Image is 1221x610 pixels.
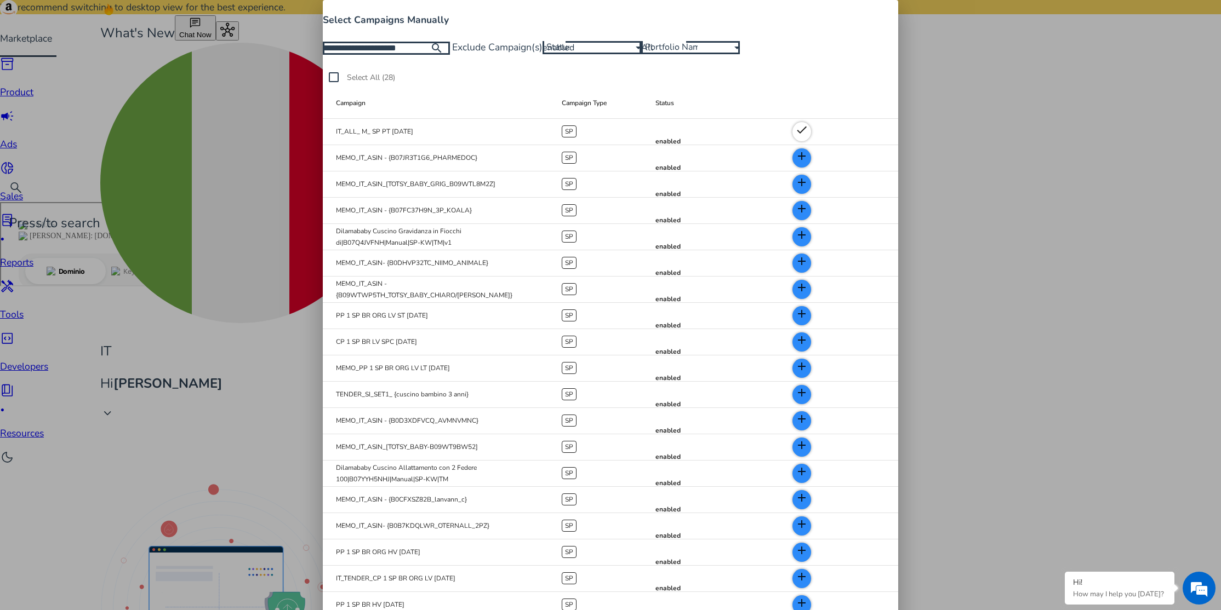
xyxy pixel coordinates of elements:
h4: enabled [655,372,681,384]
span: SP [562,467,577,479]
mat-icon: add [795,544,808,557]
mat-icon: add [795,570,808,583]
h4: enabled [655,530,681,542]
span: SP [562,257,577,269]
span: enabled [543,42,574,54]
h4: enabled [655,583,681,594]
mat-icon: add [795,360,808,373]
mat-icon: add [795,333,808,347]
mat-icon: add [795,465,808,478]
span: SP [562,204,577,216]
span: SP [562,178,577,190]
mat-cell: MEMO_IT_ASIN- {B0DHVP32TC_NIIMO_ANIMALE} [323,250,553,277]
span: SP [562,125,577,137]
mat-cell: MEMO_PP 1 SP BR ORG LV LT [DATE] [323,355,553,382]
mat-cell: CP 1 SP BR LV SPC [DATE] [323,329,553,355]
div: Hi! [1073,577,1166,588]
span: SP [562,493,577,505]
mat-cell: MEMO_IT_ASIN_[TOTSY_BABY-B09WT9BW52] [323,434,553,461]
img: website_grey.svg [18,28,26,37]
h4: enabled [655,346,681,358]
span: SP [562,152,577,164]
div: v 4.0.25 [31,18,54,26]
h4: enabled [655,241,681,252]
h4: Select Campaigns Manually [323,13,898,27]
h4: enabled [655,136,681,147]
mat-label: Portfolio Name [645,41,705,53]
span: Exclude Campaign(s) [452,41,543,54]
mat-cell: MEMO_IT_ASIN - {B0D3XDFVCQ_AVMNVMNC} [323,408,553,434]
mat-icon: add [795,255,808,268]
span: SP [562,336,577,348]
mat-cell: Dilamababy Cuscino Gravidanza in Fiocchi di|B07Q4JVFNH|Manual|SP-KW|TM|v1 [323,224,553,250]
h4: enabled [655,556,681,568]
span: Select All (28) [347,72,395,83]
mat-icon: add [795,439,808,452]
mat-cell: MEMO_IT_ASIN - {B07JR3T1G6_PHARMEDOC} [323,145,553,171]
h4: enabled [655,425,681,436]
span: SP [562,231,577,243]
mat-icon: add [795,228,808,241]
div: Keyword (traffico) [122,65,182,72]
mat-cell: MEMO_IT_ASIN - {B0CFXSZ82B_lanvann_c} [323,487,553,513]
mat-cell: MEMO_IT_ASIN - {B09WTWP5TH_TOTSY_BABY_CHIARO/[PERSON_NAME]} [323,277,553,303]
img: logo_orange.svg [18,18,26,26]
mat-icon: add [795,596,808,609]
mat-icon: add [795,491,808,504]
span: All [641,42,653,54]
img: tab_keywords_by_traffic_grey.svg [110,64,119,72]
h4: enabled [655,320,681,331]
span: SP [562,520,577,532]
img: tab_domain_overview_orange.svg [45,64,54,72]
span: SP [562,572,577,584]
div: Dominio [58,65,84,72]
mat-icon: add [795,412,808,425]
span: SP [562,388,577,400]
h4: enabled [655,267,681,279]
span: SP [562,546,577,558]
span: SP [562,309,577,321]
span: SP [562,415,577,427]
mat-icon: check [795,123,808,136]
mat-icon: add [795,202,808,215]
h4: enabled [655,188,681,200]
mat-icon: search [424,42,450,55]
p: How may I help you today? [1073,589,1166,599]
h4: enabled [655,294,681,305]
mat-cell: PP 1 SP BR ORG LV ST [DATE] [323,303,553,329]
mat-cell: IT_TENDER_CP 1 SP BR ORG LV [DATE] [323,566,553,592]
mat-cell: MEMO_IT_ASIN- {B0B7KDQLWR_OTERNALL_2PZ} [323,513,553,539]
span: SP [562,441,577,453]
mat-cell: TENDER_SI_SET1_ {cuscino bambino 3 anni} [323,382,553,408]
div: [PERSON_NAME]: [DOMAIN_NAME] [28,28,157,37]
mat-header-cell: Campaign [323,88,553,119]
mat-header-cell: Campaign Type [553,88,647,119]
mat-icon: add [795,149,808,163]
h4: enabled [655,504,681,515]
h4: enabled [655,477,681,489]
h4: enabled [655,162,681,174]
mat-icon: add [795,517,808,531]
mat-icon: add [795,176,808,189]
h4: enabled [655,451,681,463]
mat-label: Status [546,41,572,53]
h4: enabled [655,215,681,226]
mat-icon: add [795,281,808,294]
mat-icon: add [795,307,808,320]
mat-cell: MEMO_IT_ASIN - {B07FC37H9N_3P_KOALA} [323,198,553,224]
mat-icon: add [795,386,808,399]
mat-cell: MEMO_IT_ASIN_[TOTSY_BABY_GRIG_B09WTL8M2Z] [323,171,553,198]
mat-cell: Dilamababy Cuscino Allattamento con 2 Federe 100|B07YYH5NHJ|Manual|SP-KW|TM [323,461,553,487]
mat-header-cell: Status [647,88,783,119]
span: SP [562,283,577,295]
span: SP [562,362,577,374]
mat-cell: PP 1 SP BR ORG HV [DATE] [323,539,553,566]
mat-cell: IT_ALL_ M_ SP PT [DATE] [323,119,553,145]
h4: enabled [655,399,681,410]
